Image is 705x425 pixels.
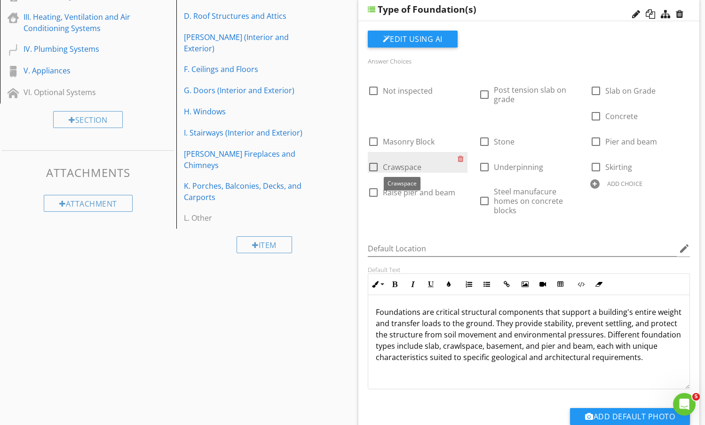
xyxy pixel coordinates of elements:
span: Steel manufacure homes on concrete blocks [494,186,563,216]
span: Raise pier and beam [383,187,455,198]
button: Insert Table [552,275,570,293]
span: Slab on Grade [605,86,656,96]
span: Concrete [605,111,638,121]
div: H. Windows [184,106,313,117]
span: 5 [692,393,700,401]
div: [PERSON_NAME] Fireplaces and Chimneys [184,148,313,171]
div: Item [237,236,292,253]
div: F. Ceilings and Floors [184,64,313,75]
div: VI. Optional Systems [24,87,132,98]
span: Skirting [605,162,632,172]
button: Underline (Ctrl+U) [422,275,440,293]
button: Clear Formatting [590,275,608,293]
button: Colors [440,275,458,293]
div: D. Roof Structures and Attics [184,10,313,22]
i: edit [679,243,690,254]
p: Foundations are critical structural components that support a building's entire weight and transf... [376,306,682,363]
div: IV. Plumbing Systems [24,43,132,55]
span: Crawspace [383,162,421,172]
span: Masonry Block [383,136,435,147]
div: I. Stairways (Interior and Exterior) [184,127,313,138]
div: ADD CHOICE [607,180,642,187]
button: Edit Using AI [368,31,458,48]
div: Default Text [368,266,690,273]
button: Add Default Photo [570,408,690,425]
div: Attachment [44,195,133,212]
span: Post tension slab on grade [494,85,566,104]
div: Type of Foundation(s) [378,4,476,15]
div: K. Porches, Balconies, Decks, and Carports [184,180,313,203]
input: Default Location [368,241,677,257]
div: III. Heating, Ventilation and Air Conditioning Systems [24,11,132,34]
div: Section [53,111,123,128]
button: Bold (Ctrl+B) [386,275,404,293]
button: Insert Image (Ctrl+P) [516,275,534,293]
div: [PERSON_NAME] (Interior and Exterior) [184,32,313,54]
button: Unordered List [478,275,496,293]
iframe: Intercom live chat [673,393,696,416]
span: Pier and beam [605,136,657,147]
button: Inline Style [368,275,386,293]
button: Code View [572,275,590,293]
span: Not inspected [383,86,433,96]
div: G. Doors (Interior and Exterior) [184,85,313,96]
div: V. Appliances [24,65,132,76]
button: Insert Link (Ctrl+K) [498,275,516,293]
label: Answer Choices [368,57,412,65]
button: Italic (Ctrl+I) [404,275,422,293]
span: Underpinning [494,162,543,172]
span: Crawspace [388,179,417,187]
div: L. Other [184,212,313,224]
span: Stone [494,136,515,147]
